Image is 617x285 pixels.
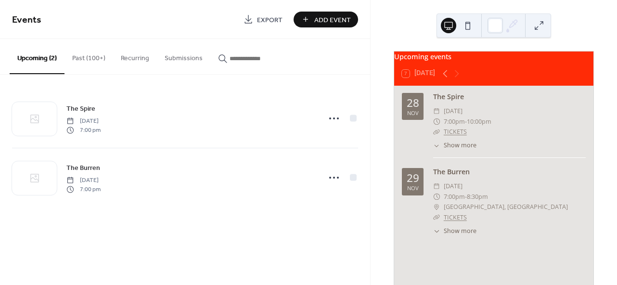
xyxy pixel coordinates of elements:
div: Nov [407,185,419,191]
span: 7:00pm [444,117,465,127]
div: ​ [433,117,440,127]
span: 7:00pm [444,192,465,202]
span: The Burren [66,163,100,173]
a: The Spire [66,103,95,114]
a: Export [236,12,290,27]
div: Nov [407,110,419,116]
span: - [465,192,467,202]
span: Add Event [314,15,351,25]
div: ​ [433,212,440,222]
span: [DATE] [444,181,463,191]
span: Show more [444,141,476,150]
div: Upcoming events [394,52,593,62]
a: The Burren [433,167,470,176]
div: ​ [433,227,440,236]
div: ​ [433,202,440,212]
div: 28 [407,98,419,109]
a: The Spire [433,92,464,101]
span: 10:00pm [467,117,491,127]
button: Add Event [294,12,358,27]
button: Upcoming (2) [10,39,64,74]
div: ​ [433,181,440,191]
span: [DATE] [66,117,101,126]
button: ​Show more [433,141,476,150]
span: [GEOGRAPHIC_DATA], [GEOGRAPHIC_DATA] [444,202,568,212]
div: ​ [433,141,440,150]
a: TICKETS [444,128,467,136]
div: ​ [433,192,440,202]
button: Past (100+) [64,39,113,73]
a: TICKETS [444,213,467,221]
span: Events [12,11,41,29]
span: Show more [444,227,476,236]
button: ​Show more [433,227,476,236]
span: - [465,117,467,127]
div: 29 [407,173,419,184]
span: [DATE] [444,106,463,116]
span: The Spire [66,104,95,114]
div: ​ [433,127,440,137]
a: The Burren [66,162,100,173]
button: Submissions [157,39,210,73]
span: Export [257,15,283,25]
span: 8:30pm [467,192,488,202]
span: 7:00 pm [66,126,101,134]
div: ​ [433,106,440,116]
span: 7:00 pm [66,185,101,194]
span: [DATE] [66,176,101,185]
button: Recurring [113,39,157,73]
